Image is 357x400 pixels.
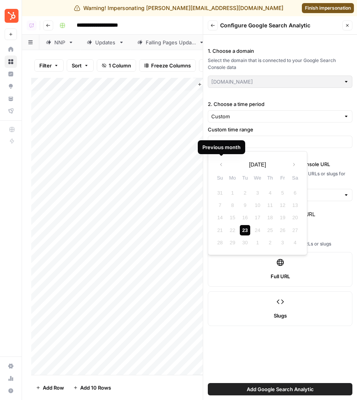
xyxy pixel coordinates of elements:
div: Not available Saturday, September 27th, 2025 [290,225,300,235]
span: Freeze Columns [151,62,191,69]
span: [DATE] [249,161,266,168]
a: Settings [5,360,17,372]
span: Full URL [271,272,290,280]
a: Opportunities [5,80,17,92]
input: Custom [211,113,340,120]
div: Not available Tuesday, September 30th, 2025 [240,237,250,248]
div: Not available Thursday, September 25th, 2025 [265,225,275,235]
div: Not available Sunday, September 14th, 2025 [215,212,225,223]
button: Filter [34,59,64,72]
span: Add Google Search Analytic [247,385,314,393]
div: Not available Saturday, September 6th, 2025 [290,188,300,198]
div: Falling Pages Update [146,39,196,46]
div: Fr [277,173,288,183]
span: Finish impersonation [305,5,351,12]
div: Not available Wednesday, October 1st, 2025 [252,237,263,248]
div: Not available Thursday, September 4th, 2025 [265,188,275,198]
button: Add 10 Rows [69,382,116,394]
div: Not available Thursday, September 11th, 2025 [265,200,275,210]
div: Previous month [202,143,241,151]
div: Su [215,173,225,183]
div: Not available Wednesday, September 24th, 2025 [252,225,263,235]
div: Not available Thursday, September 18th, 2025 [265,212,275,223]
div: Sa [290,173,300,183]
a: Browse [5,55,17,68]
label: Custom time range [208,126,352,133]
a: Updates [80,35,131,50]
div: Not available Tuesday, September 9th, 2025 [240,200,250,210]
button: Help + Support [5,385,17,397]
div: Not available Wednesday, September 3rd, 2025 [252,188,263,198]
div: Mo [227,173,238,183]
button: Freeze Columns [139,59,196,72]
div: Not available Monday, September 22nd, 2025 [227,225,238,235]
button: Add Google Search Analytic [208,383,352,395]
div: Tu [240,173,250,183]
a: Usage [5,372,17,385]
div: Not available Sunday, August 31st, 2025 [215,188,225,198]
button: 1 Column [97,59,136,72]
a: Flightpath [5,105,17,117]
a: Finish impersonation [302,3,354,13]
a: NNP [39,35,80,50]
label: 2. Choose a time period [208,100,352,108]
span: Sort [72,62,82,69]
div: Not available Monday, September 8th, 2025 [227,200,238,210]
div: Not available Saturday, October 4th, 2025 [290,237,300,248]
label: 1. Choose a domain [208,47,352,55]
div: Not available Friday, October 3rd, 2025 [277,237,288,248]
a: Your Data [5,92,17,105]
div: Choose Tuesday, September 23rd, 2025 [240,225,250,235]
button: Add Column [194,79,234,89]
input: blog.hubspot.com [211,78,340,86]
span: Filter [39,62,52,69]
div: Updates [95,39,116,46]
div: Not available Tuesday, September 2nd, 2025 [240,188,250,198]
div: NNP [54,39,65,46]
button: Row Height [199,59,244,72]
div: Not available Wednesday, September 10th, 2025 [252,200,263,210]
div: Not available Sunday, September 7th, 2025 [215,200,225,210]
div: Not available Saturday, September 20th, 2025 [290,212,300,223]
div: Not available Monday, September 15th, 2025 [227,212,238,223]
div: month 2025-09 [214,187,301,249]
div: Not available Friday, September 19th, 2025 [277,212,288,223]
div: Not available Sunday, September 28th, 2025 [215,237,225,248]
span: Add 10 Rows [80,384,111,392]
div: Not available Saturday, September 13th, 2025 [290,200,300,210]
div: Not available Thursday, October 2nd, 2025 [265,237,275,248]
div: Not available Friday, September 12th, 2025 [277,200,288,210]
button: Add Row [31,382,69,394]
div: Not available Wednesday, September 17th, 2025 [252,212,263,223]
a: Falling Pages Update [131,35,211,50]
span: Slugs [274,312,287,319]
div: Th [265,173,275,183]
button: Sort [67,59,94,72]
div: Not available Tuesday, September 16th, 2025 [240,212,250,223]
span: 1 Column [109,62,131,69]
div: Select the domain that is connected to your Google Search Console data [208,57,352,71]
a: Insights [5,68,17,80]
div: Warning! Impersonating [PERSON_NAME][EMAIL_ADDRESS][DOMAIN_NAME] [74,4,283,12]
div: We [252,173,263,183]
a: Home [5,43,17,55]
div: Not available Sunday, September 21st, 2025 [215,225,225,235]
div: Not available Monday, September 29th, 2025 [227,237,238,248]
button: Workspace: Blog Content Action Plan [5,6,17,25]
div: Not available Monday, September 1st, 2025 [227,188,238,198]
div: Not available Friday, September 26th, 2025 [277,225,288,235]
div: Not available Friday, September 5th, 2025 [277,188,288,198]
span: Add Row [43,384,64,392]
img: Blog Content Action Plan Logo [5,9,19,23]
